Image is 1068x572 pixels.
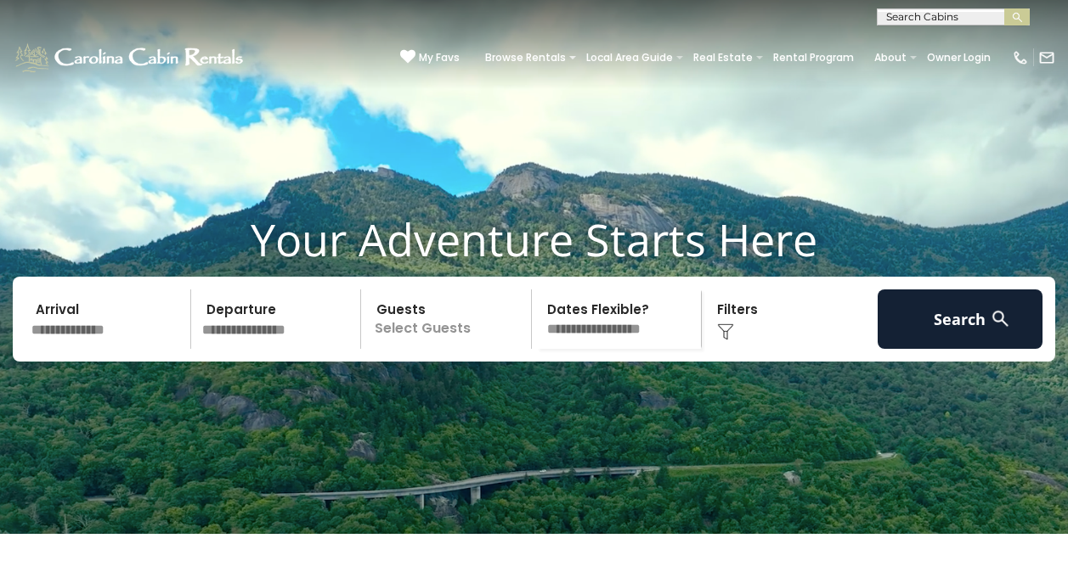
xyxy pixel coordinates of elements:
a: About [866,46,915,70]
img: search-regular-white.png [990,308,1011,329]
a: Owner Login [918,46,999,70]
img: mail-regular-white.png [1038,49,1055,66]
img: filter--v1.png [717,323,734,340]
a: Real Estate [685,46,761,70]
a: Rental Program [765,46,862,70]
img: phone-regular-white.png [1012,49,1029,66]
span: My Favs [419,50,460,65]
h1: Your Adventure Starts Here [13,213,1055,266]
img: White-1-1-2.png [13,41,248,75]
a: My Favs [400,49,460,66]
a: Local Area Guide [578,46,681,70]
button: Search [878,289,1043,349]
a: Browse Rentals [477,46,574,70]
p: Select Guests [366,289,531,349]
